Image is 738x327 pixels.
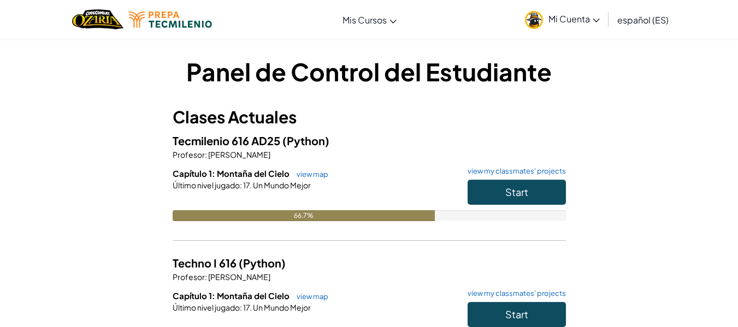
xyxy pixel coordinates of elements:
a: view map [291,292,328,301]
span: : [205,272,207,282]
span: [PERSON_NAME] [207,272,270,282]
span: : [240,302,242,312]
span: Último nivel jugado [173,302,240,312]
img: Tecmilenio logo [129,11,212,28]
span: [PERSON_NAME] [207,150,270,159]
span: 17. [242,302,252,312]
a: view my classmates' projects [462,290,566,297]
span: Profesor [173,150,205,159]
h1: Panel de Control del Estudiante [173,55,566,88]
span: Start [505,308,528,320]
img: avatar [525,11,543,29]
button: Start [468,302,566,327]
a: view map [291,170,328,179]
span: Último nivel jugado [173,180,240,190]
button: Start [468,180,566,205]
a: español (ES) [612,5,674,34]
a: Mi Cuenta [519,2,605,37]
span: Un Mundo Mejor [252,302,311,312]
span: Start [505,186,528,198]
span: Mi Cuenta [548,13,600,25]
a: view my classmates' projects [462,168,566,175]
span: Capítulo 1: Montaña del Cielo [173,168,291,179]
h3: Clases Actuales [173,105,566,129]
span: Mis Cursos [343,14,387,26]
span: Tecmilenio 616 AD25 [173,134,282,147]
span: español (ES) [617,14,669,26]
span: Un Mundo Mejor [252,180,311,190]
span: Profesor [173,272,205,282]
span: (Python) [239,256,286,270]
span: Capítulo 1: Montaña del Cielo [173,290,291,301]
span: : [205,150,207,159]
a: Mis Cursos [337,5,402,34]
span: (Python) [282,134,329,147]
span: : [240,180,242,190]
span: Techno I 616 [173,256,239,270]
div: 66.7% [173,210,435,221]
span: 17. [242,180,252,190]
a: Ozaria by CodeCombat logo [72,8,123,31]
img: Home [72,8,123,31]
